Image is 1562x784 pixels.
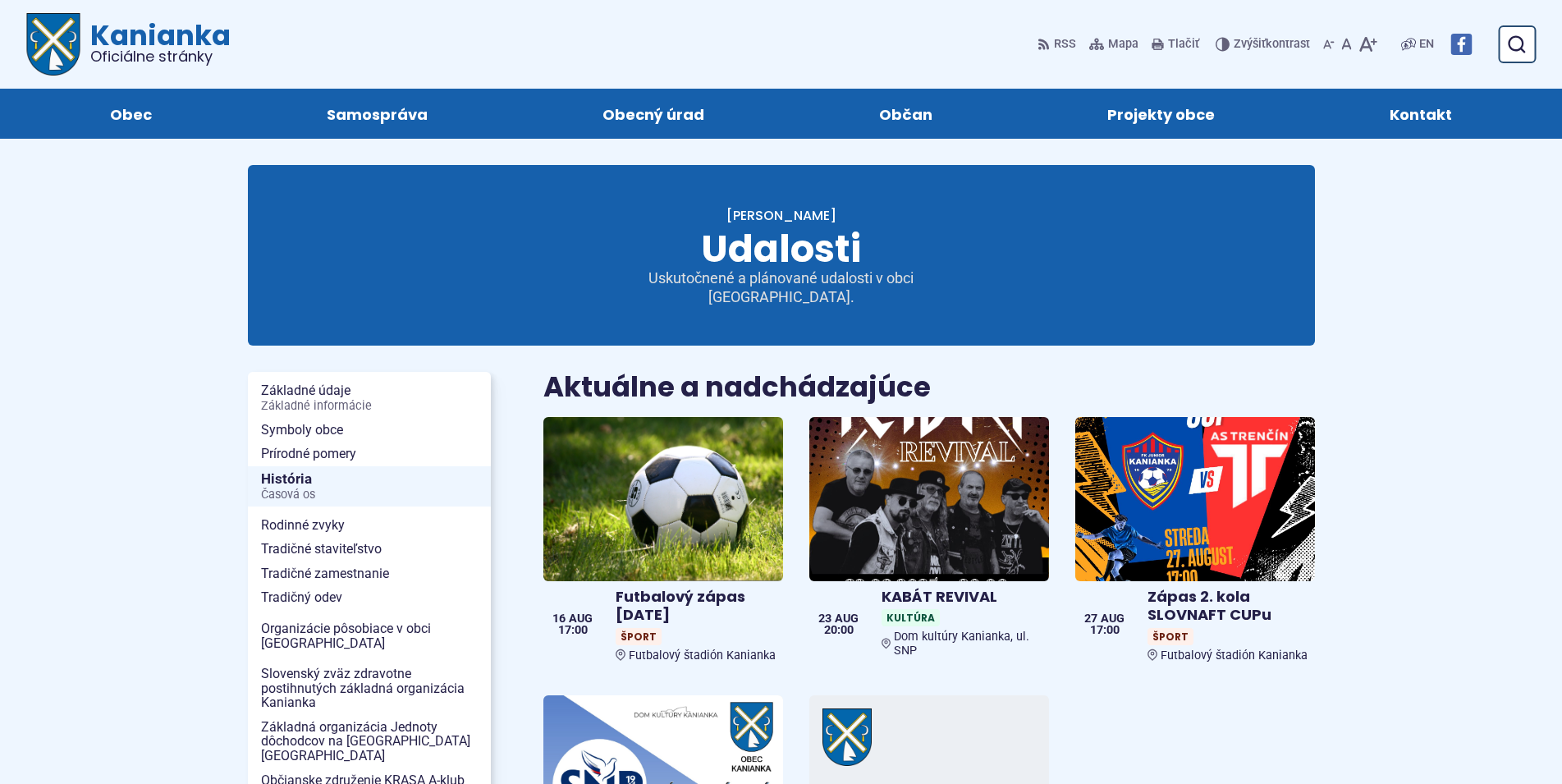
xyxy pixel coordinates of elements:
[248,513,491,538] a: Rodinné zvyky
[248,378,491,417] a: Základné údajeZákladné informácie
[1148,27,1202,62] button: Tlačiť
[248,715,491,768] a: Základná organizácia Jednoty dôchodcov na [GEOGRAPHIC_DATA] [GEOGRAPHIC_DATA]
[552,625,593,636] span: 17:00
[261,562,478,586] span: Tradičné zamestnanie
[1416,34,1437,54] a: EN
[1147,588,1308,625] h4: Zápas 2. kola SLOVNAFT CUPu
[629,649,776,663] span: Futbalový štadión Kanianka
[248,466,491,507] a: HistóriaČasová os
[261,378,478,417] span: Základné údaje
[1320,27,1338,62] button: Zmenšiť veľkosť písma
[808,89,1004,139] a: Občan
[261,617,478,655] span: Organizácie pôsobiace v obci [GEOGRAPHIC_DATA]
[1054,34,1076,54] span: RSS
[894,630,1042,658] span: Dom kultúry Kanianka, ul. SNP
[261,488,478,502] span: Časová os
[90,49,231,64] span: Oficiálne stránky
[248,562,491,586] a: Tradičné zamestnanie
[569,613,593,625] span: aug
[1036,89,1285,139] a: Projekty obce
[256,89,499,139] a: Samospráva
[1419,34,1434,54] span: EN
[261,466,478,507] span: História
[1338,27,1355,62] button: Nastaviť pôvodnú veľkosť písma
[882,609,940,626] span: Kultúra
[1086,27,1142,62] a: Mapa
[26,13,80,76] img: Prejsť na domovskú stránku
[261,400,478,413] span: Základné informácie
[1168,38,1199,52] span: Tlačiť
[1084,625,1125,636] span: 17:00
[552,613,566,625] span: 16
[261,513,478,538] span: Rodinné zvyky
[532,89,776,139] a: Obecný úrad
[1075,417,1315,669] a: Zápas 2. kola SLOVNAFT CUPu ŠportFutbalový štadión Kanianka 27 aug 17:00
[248,617,491,655] a: Organizácie pôsobiace v obci [GEOGRAPHIC_DATA]
[726,206,836,225] a: [PERSON_NAME]
[616,588,776,625] h4: Futbalový zápas [DATE]
[261,715,478,768] span: Základná organizácia Jednoty dôchodcov na [GEOGRAPHIC_DATA] [GEOGRAPHIC_DATA]
[882,588,1042,607] h4: KABÁT REVIVAL
[543,372,1315,402] h2: Aktuálne a nadchádzajúce
[602,89,704,139] span: Obecný úrad
[248,418,491,442] a: Symboly obce
[584,269,978,306] p: Uskutočnené a plánované udalosti v obci [GEOGRAPHIC_DATA].
[110,89,152,139] span: Obec
[1147,628,1193,645] span: Šport
[879,89,932,139] span: Občan
[80,21,231,64] span: Kanianka
[261,442,478,466] span: Prírodné pomery
[248,442,491,466] a: Prírodné pomery
[701,222,861,275] span: Udalosti
[261,585,478,610] span: Tradičný odev
[1108,34,1138,54] span: Mapa
[818,625,859,636] span: 20:00
[1161,649,1308,663] span: Futbalový štadión Kanianka
[616,628,662,645] span: Šport
[248,662,491,715] a: Slovenský zväz zdravotne postihnutých základná organizácia Kanianka
[1101,613,1125,625] span: aug
[1390,89,1452,139] span: Kontakt
[1234,37,1266,51] span: Zvýšiť
[261,662,478,715] span: Slovenský zväz zdravotne postihnutých základná organizácia Kanianka
[26,13,231,76] a: Logo Kanianka, prejsť na domovskú stránku.
[818,613,831,625] span: 23
[1216,27,1313,62] button: Zvýšiťkontrast
[1355,27,1381,62] button: Zväčšiť veľkosť písma
[327,89,428,139] span: Samospráva
[543,417,783,669] a: Futbalový zápas [DATE] ŠportFutbalový štadión Kanianka 16 aug 17:00
[261,418,478,442] span: Symboly obce
[1107,89,1215,139] span: Projekty obce
[261,537,478,562] span: Tradičné staviteľstvo
[248,537,491,562] a: Tradičné staviteľstvo
[1318,89,1523,139] a: Kontakt
[809,417,1049,665] a: KABÁT REVIVAL KultúraDom kultúry Kanianka, ul. SNP 23 aug 20:00
[1450,34,1472,55] img: Prejsť na Facebook stránku
[1084,613,1097,625] span: 27
[39,89,223,139] a: Obec
[1038,27,1079,62] a: RSS
[248,585,491,610] a: Tradičný odev
[835,613,859,625] span: aug
[1234,38,1310,52] span: kontrast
